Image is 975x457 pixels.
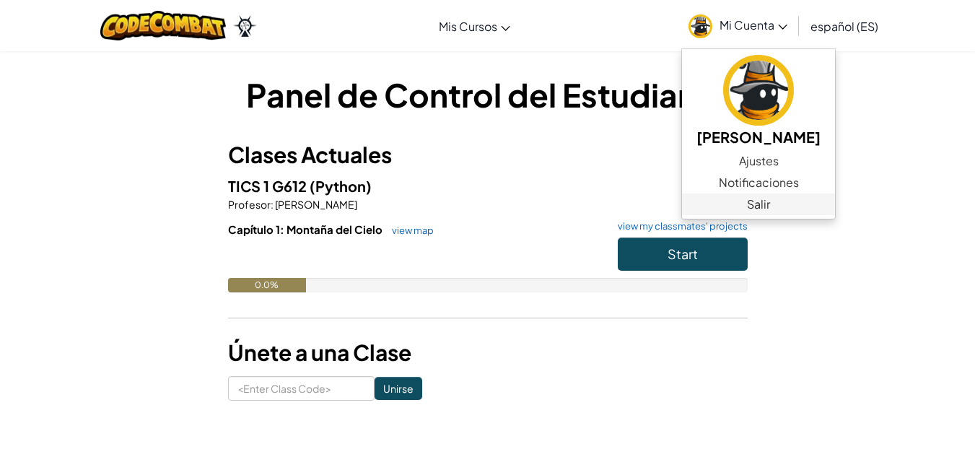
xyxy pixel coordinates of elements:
a: Mi Cuenta [681,3,795,48]
span: Profesor [228,198,271,211]
h3: Únete a una Clase [228,336,748,369]
h5: [PERSON_NAME] [696,126,821,148]
a: view my classmates' projects [611,222,748,231]
img: avatar [688,14,712,38]
span: (Python) [310,177,372,195]
input: <Enter Class Code> [228,376,375,401]
span: : [271,198,274,211]
a: view map [385,225,434,236]
a: Ajustes [682,150,835,172]
img: avatar [723,55,794,126]
a: Salir [682,193,835,215]
span: [PERSON_NAME] [274,198,357,211]
a: [PERSON_NAME] [682,53,835,150]
span: TICS 1 G612 [228,177,310,195]
div: 0.0% [228,278,306,292]
button: Start [618,238,748,271]
img: Ozaria [233,15,256,37]
a: español (ES) [803,6,886,45]
span: Capítulo 1: Montaña del Cielo [228,222,385,236]
h1: Panel de Control del Estudiante [228,72,748,117]
img: CodeCombat logo [100,11,227,40]
span: Mi Cuenta [720,17,787,32]
a: Notificaciones [682,172,835,193]
h3: Clases Actuales [228,139,748,171]
span: español (ES) [810,19,878,34]
span: Notificaciones [719,174,799,191]
input: Unirse [375,377,422,400]
a: Mis Cursos [432,6,517,45]
span: Mis Cursos [439,19,497,34]
span: Start [668,245,698,262]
